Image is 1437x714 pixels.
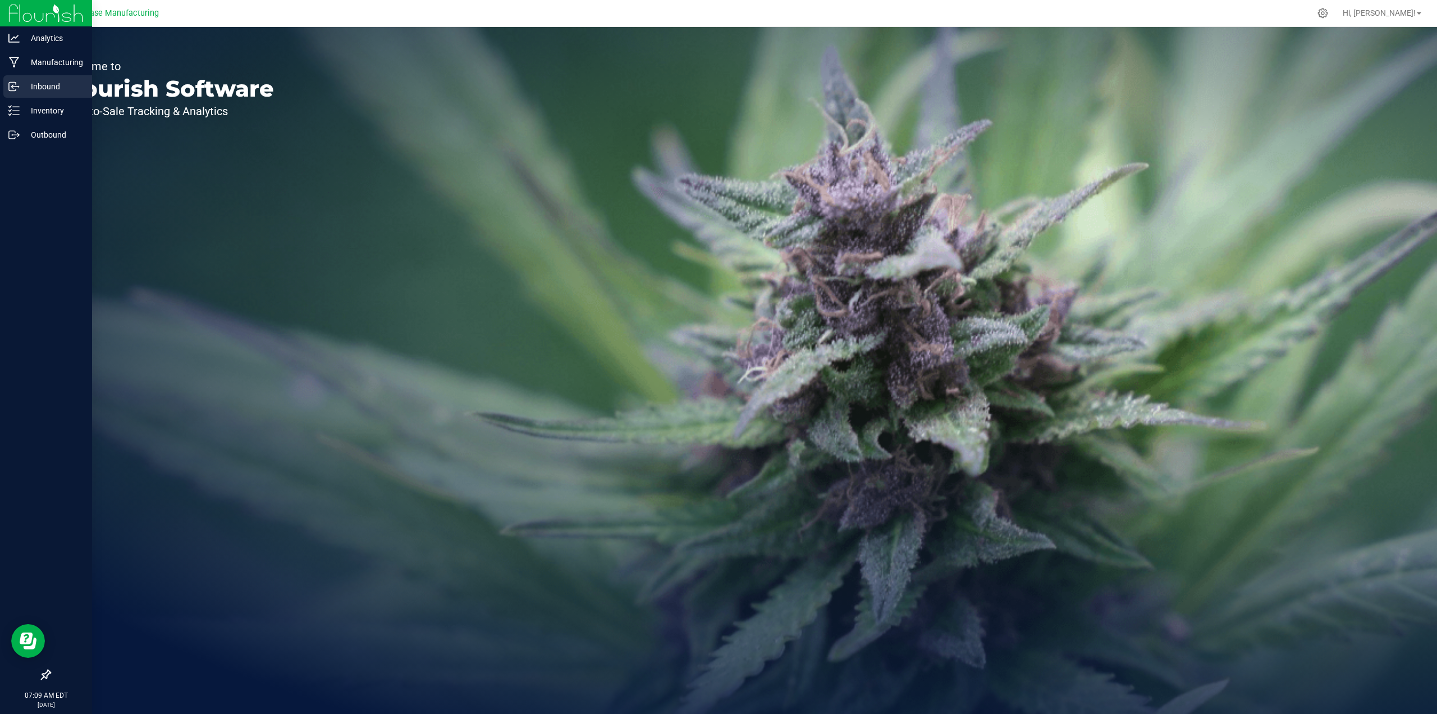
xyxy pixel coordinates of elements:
[20,128,87,142] p: Outbound
[1343,8,1416,17] span: Hi, [PERSON_NAME]!
[20,104,87,117] p: Inventory
[61,61,274,72] p: Welcome to
[5,701,87,709] p: [DATE]
[8,105,20,116] inline-svg: Inventory
[5,690,87,701] p: 07:09 AM EDT
[8,33,20,44] inline-svg: Analytics
[61,106,274,117] p: Seed-to-Sale Tracking & Analytics
[11,624,45,658] iframe: Resource center
[8,129,20,140] inline-svg: Outbound
[70,8,159,18] span: Starbase Manufacturing
[20,80,87,93] p: Inbound
[8,81,20,92] inline-svg: Inbound
[61,78,274,100] p: Flourish Software
[8,57,20,68] inline-svg: Manufacturing
[1316,8,1330,19] div: Manage settings
[20,56,87,69] p: Manufacturing
[20,31,87,45] p: Analytics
